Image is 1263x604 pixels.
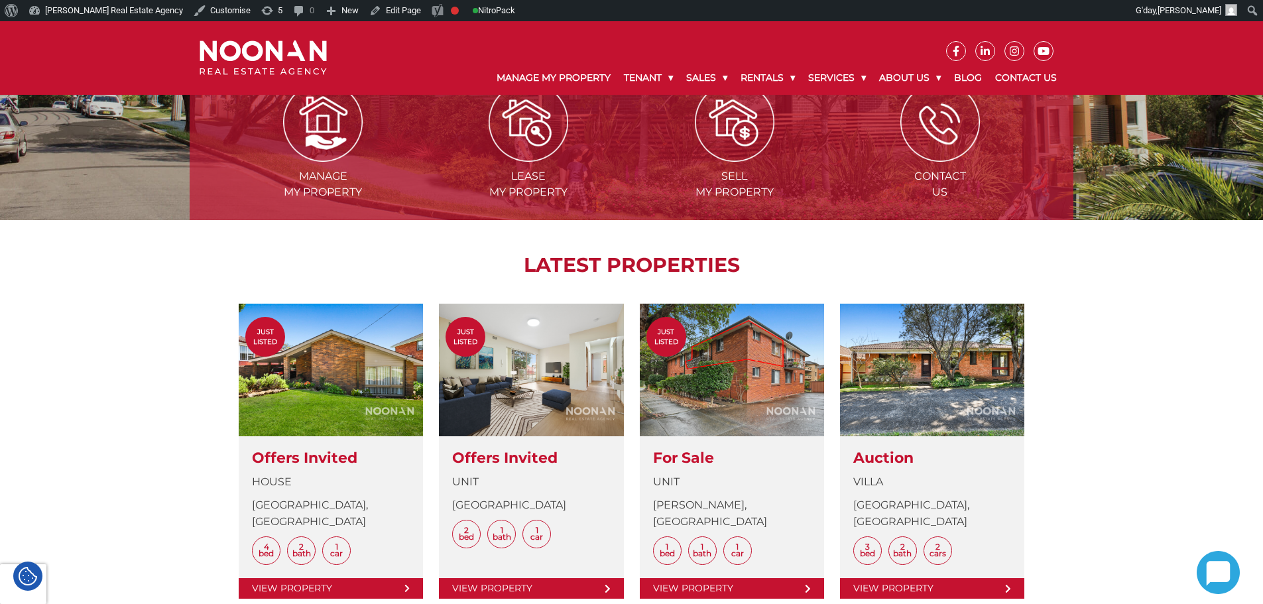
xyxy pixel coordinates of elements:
[695,82,774,162] img: Sell my property
[872,61,947,95] a: About Us
[489,82,568,162] img: Lease my property
[633,168,836,200] span: Sell my Property
[839,168,1042,200] span: Contact Us
[13,562,42,591] div: Cookie Settings
[680,61,734,95] a: Sales
[989,61,1063,95] a: Contact Us
[633,115,836,198] a: Sellmy Property
[200,40,327,76] img: Noonan Real Estate Agency
[802,61,872,95] a: Services
[1158,5,1221,15] span: [PERSON_NAME]
[427,168,630,200] span: Lease my Property
[245,327,285,347] span: Just Listed
[947,61,989,95] a: Blog
[221,168,424,200] span: Manage my Property
[446,327,485,347] span: Just Listed
[734,61,802,95] a: Rentals
[451,7,459,15] div: Focus keyphrase not set
[490,61,617,95] a: Manage My Property
[839,115,1042,198] a: ContactUs
[427,115,630,198] a: Leasemy Property
[283,82,363,162] img: Manage my Property
[646,327,686,347] span: Just Listed
[900,82,980,162] img: ICONS
[617,61,680,95] a: Tenant
[221,115,424,198] a: Managemy Property
[223,253,1040,277] h2: LATEST PROPERTIES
